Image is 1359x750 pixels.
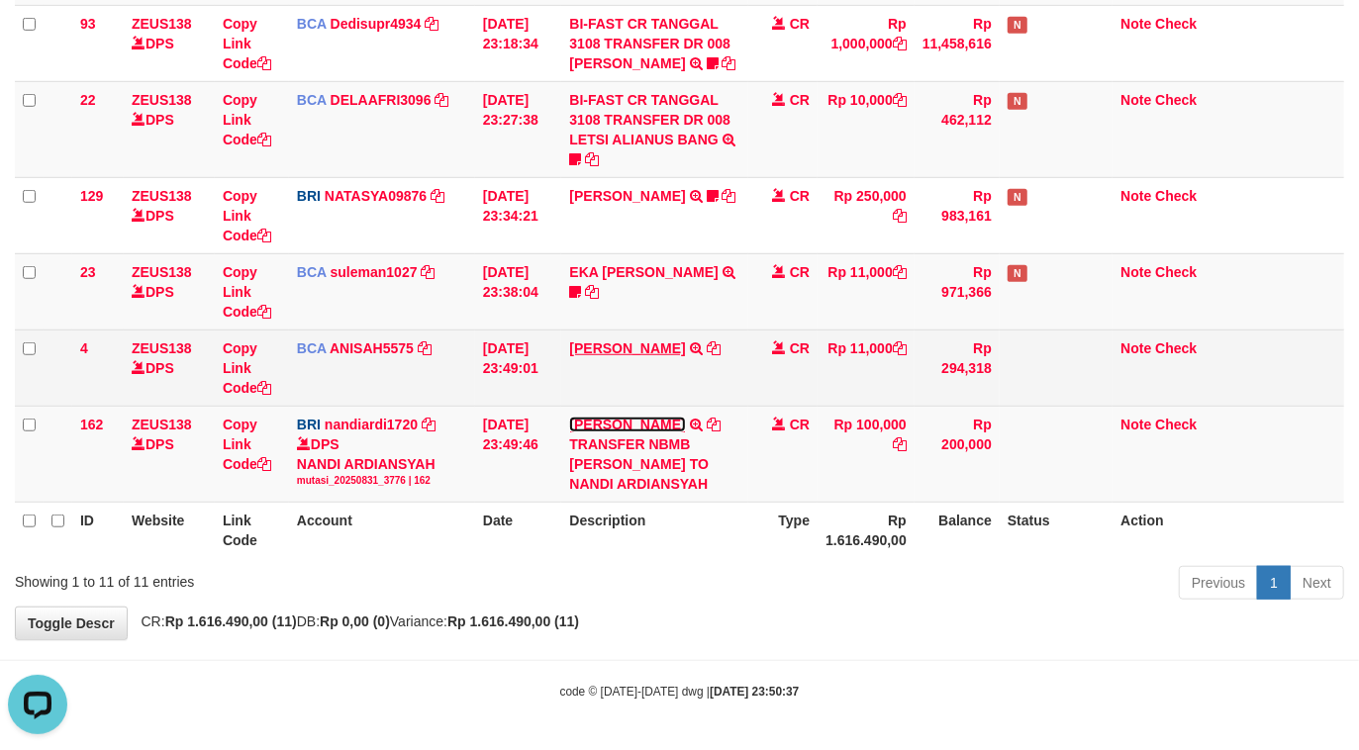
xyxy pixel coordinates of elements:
th: Description [561,502,748,558]
a: Dedisupr4934 [331,16,422,32]
a: Note [1120,92,1151,108]
a: NATASYA09876 [325,188,427,204]
a: Previous [1179,566,1258,600]
td: Rp 11,000 [818,329,915,406]
th: Account [289,502,475,558]
th: ID [72,502,124,558]
td: DPS [124,253,215,329]
a: Check [1155,417,1197,432]
a: Copy suleman1027 to clipboard [421,264,435,280]
a: nandiardi1720 [325,417,418,432]
td: [DATE] 23:18:34 [475,5,562,81]
a: Copy Rp 250,000 to clipboard [893,208,907,224]
a: Copy Link Code [223,340,271,396]
a: Check [1155,188,1197,204]
span: 129 [80,188,103,204]
td: DPS [124,177,215,253]
a: Note [1120,188,1151,204]
a: Next [1290,566,1344,600]
th: Type [748,502,818,558]
a: ZEUS138 [132,417,192,432]
td: Rp 1,000,000 [818,5,915,81]
td: Rp 11,458,616 [915,5,1000,81]
td: DPS [124,81,215,177]
a: Copy Link Code [223,417,271,472]
a: Copy Rp 11,000 to clipboard [893,264,907,280]
a: ZEUS138 [132,16,192,32]
a: Copy DELAAFRI3096 to clipboard [435,92,448,108]
span: CR: DB: Variance: [132,613,580,629]
span: Has Note [1008,93,1027,110]
a: Check [1155,92,1197,108]
a: Copy MUHAMMAD SYAIP to clipboard [707,417,721,432]
th: Action [1113,502,1344,558]
a: Copy Rp 1,000,000 to clipboard [893,36,907,51]
a: Copy NATASYA09876 to clipboard [431,188,444,204]
span: 23 [80,264,96,280]
div: mutasi_20250831_3776 | 162 [297,474,467,488]
span: 162 [80,417,103,432]
td: [DATE] 23:34:21 [475,177,562,253]
span: 93 [80,16,96,32]
td: Rp 983,161 [915,177,1000,253]
td: Rp 11,000 [818,253,915,329]
span: BCA [297,92,327,108]
a: Copy Link Code [223,16,271,71]
a: Check [1155,264,1197,280]
a: Copy BI-FAST CR TANGGAL 3108 TRANSFER DR 008 LETSI ALIANUS BANG to clipboard [585,151,599,167]
th: Link Code [215,502,289,558]
a: [PERSON_NAME] [569,188,685,204]
small: code © [DATE]-[DATE] dwg | [560,685,800,699]
a: ZEUS138 [132,340,192,356]
a: Note [1120,16,1151,32]
a: Copy Rp 100,000 to clipboard [893,436,907,452]
a: Copy IMAM ARIFIN to clipboard [707,340,721,356]
button: Open LiveChat chat widget [8,8,67,67]
strong: Rp 0,00 (0) [320,613,390,629]
div: TRANSFER NBMB [PERSON_NAME] TO NANDI ARDIANSYAH [569,434,740,494]
a: Copy nandiardi1720 to clipboard [422,417,436,432]
a: Copy Link Code [223,92,271,147]
a: EKA [PERSON_NAME] [569,264,718,280]
span: 4 [80,340,88,356]
strong: Rp 1.616.490,00 (11) [165,613,297,629]
span: Has Note [1008,189,1027,206]
td: Rp 462,112 [915,81,1000,177]
a: Copy Rp 10,000 to clipboard [893,92,907,108]
span: Has Note [1008,265,1027,282]
a: suleman1027 [331,264,418,280]
a: Note [1120,417,1151,432]
td: Rp 294,318 [915,329,1000,406]
td: [DATE] 23:27:38 [475,81,562,177]
a: DELAAFRI3096 [331,92,432,108]
a: ZEUS138 [132,92,192,108]
a: [PERSON_NAME] [569,417,685,432]
a: BI-FAST CR TANGGAL 3108 TRANSFER DR 008 LETSI ALIANUS BANG [569,92,730,147]
td: Rp 971,366 [915,253,1000,329]
span: BRI [297,417,321,432]
span: CR [790,417,810,432]
a: Check [1155,340,1197,356]
a: 1 [1257,566,1291,600]
span: BCA [297,264,327,280]
span: BCA [297,340,327,356]
a: Note [1120,340,1151,356]
a: [PERSON_NAME] [569,340,685,356]
td: DPS [124,406,215,502]
th: Website [124,502,215,558]
a: Check [1155,16,1197,32]
span: CR [790,340,810,356]
span: CR [790,16,810,32]
span: CR [790,264,810,280]
a: Copy Dedisupr4934 to clipboard [425,16,438,32]
a: Copy ANISAH5575 to clipboard [418,340,432,356]
th: Balance [915,502,1000,558]
div: DPS NANDI ARDIANSYAH [297,434,467,488]
td: [DATE] 23:38:04 [475,253,562,329]
a: Copy Link Code [223,264,271,320]
a: Toggle Descr [15,607,128,640]
strong: [DATE] 23:50:37 [710,685,799,699]
strong: Rp 1.616.490,00 (11) [447,613,579,629]
a: ZEUS138 [132,188,192,204]
span: BRI [297,188,321,204]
